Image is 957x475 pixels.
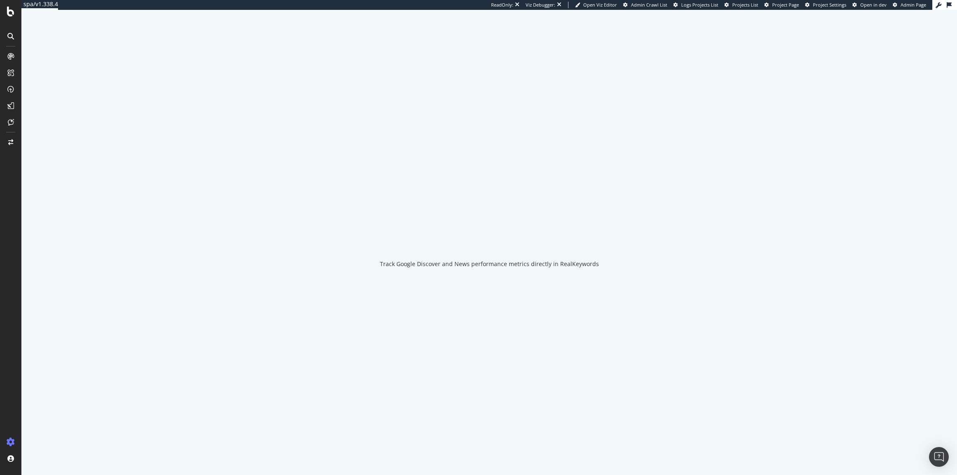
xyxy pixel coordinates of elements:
[860,2,887,8] span: Open in dev
[764,2,799,8] a: Project Page
[526,2,555,8] div: Viz Debugger:
[491,2,513,8] div: ReadOnly:
[901,2,926,8] span: Admin Page
[681,2,718,8] span: Logs Projects List
[805,2,846,8] a: Project Settings
[852,2,887,8] a: Open in dev
[583,2,617,8] span: Open Viz Editor
[460,217,519,247] div: animation
[623,2,667,8] a: Admin Crawl List
[673,2,718,8] a: Logs Projects List
[724,2,758,8] a: Projects List
[893,2,926,8] a: Admin Page
[575,2,617,8] a: Open Viz Editor
[929,447,949,467] div: Open Intercom Messenger
[380,260,599,268] div: Track Google Discover and News performance metrics directly in RealKeywords
[732,2,758,8] span: Projects List
[772,2,799,8] span: Project Page
[813,2,846,8] span: Project Settings
[631,2,667,8] span: Admin Crawl List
